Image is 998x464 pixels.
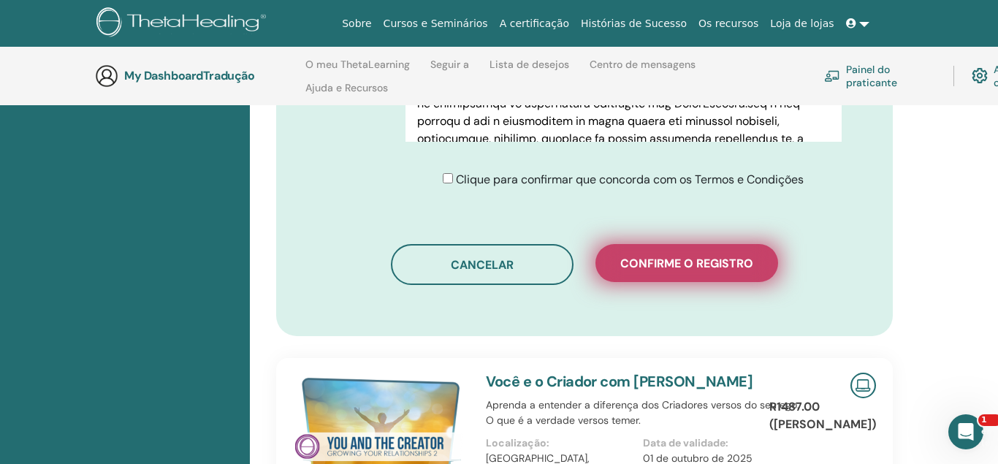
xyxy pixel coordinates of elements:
[494,10,575,37] a: A certificação
[764,10,839,37] a: Loja de lojas
[620,256,753,271] span: Confirme o registro
[590,58,696,82] a: Centro de mensagens
[124,69,270,83] h3: My DashboardTradução
[486,436,634,451] p: Localização:
[391,244,574,285] button: Cancelar
[451,257,514,273] span: Cancelar
[378,10,494,37] a: Cursos e Seminários
[575,10,693,37] a: Histórias de Sucesso
[693,10,764,37] a: Os recursos
[456,172,804,187] span: Clique para confirmar que concorda com os Termos e Condições
[972,64,988,87] img: cog.svg
[96,7,271,40] img: logo.png
[486,398,801,428] p: Aprenda a entender a diferença dos Criadores versos do seu ego. O que é a verdade versos temer.
[948,414,983,449] iframe: Intercom live chat
[850,373,876,398] img: Seminário Online ao Vivo
[305,82,388,105] a: Ajuda e Recursos
[95,64,118,88] img: generic-user-icon.jpg
[595,244,778,282] button: Confirme o registro
[305,58,410,82] a: O meu ThetaLearning
[769,398,876,433] p: R1487.00 ([PERSON_NAME])
[430,58,469,82] a: Seguir a
[490,58,569,82] a: Lista de desejos
[824,70,840,82] img: chalkboard-teacher.svg
[643,436,791,451] p: Data de validade:
[824,60,936,92] a: Painel do praticante
[486,372,753,391] a: Você e o Criador com [PERSON_NAME]
[336,10,377,37] a: Sobre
